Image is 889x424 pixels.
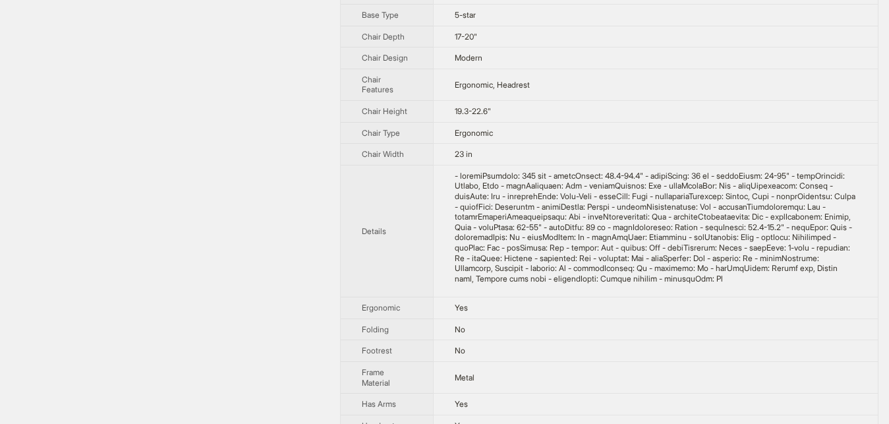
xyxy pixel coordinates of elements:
span: Ergonomic [362,303,400,313]
span: Ergonomic, Headrest [455,80,530,90]
span: Chair Type [362,128,400,138]
span: Base Type [362,10,399,20]
span: Chair Height [362,106,407,116]
span: Has Arms [362,399,396,409]
span: Yes [455,399,468,409]
span: Chair Features [362,75,393,95]
span: Footrest [362,346,392,355]
span: 19.3-22.6" [455,106,491,116]
span: Chair Design [362,53,408,63]
div: - weightCapacity: 300 lbs - chairHeight: 19.3-22.6" - chairWidth: 23 in - chairDepth: 17-20" - ba... [455,171,857,284]
span: Chair Depth [362,32,405,42]
span: No [455,346,465,355]
span: Yes [455,303,468,313]
span: Folding [362,324,389,334]
span: Ergonomic [455,128,493,138]
span: Details [362,226,386,236]
span: No [455,324,465,334]
span: Frame Material [362,367,390,388]
span: Modern [455,53,482,63]
span: Metal [455,373,474,382]
span: Chair Width [362,149,404,159]
span: 23 in [455,149,473,159]
span: 5-star [455,10,476,20]
span: 17-20" [455,32,477,42]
